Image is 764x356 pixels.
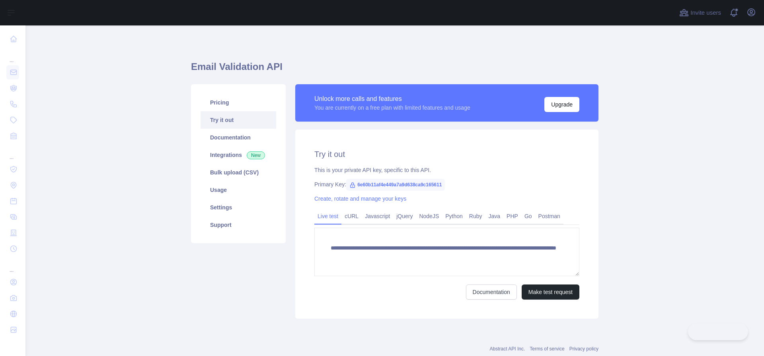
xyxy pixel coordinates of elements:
[201,111,276,129] a: Try it out
[490,346,525,352] a: Abstract API Inc.
[535,210,563,222] a: Postman
[393,210,416,222] a: jQuery
[341,210,362,222] a: cURL
[416,210,442,222] a: NodeJS
[466,284,517,300] a: Documentation
[201,164,276,181] a: Bulk upload (CSV)
[466,210,485,222] a: Ruby
[688,323,748,340] iframe: Toggle Customer Support
[442,210,466,222] a: Python
[201,146,276,164] a: Integrations New
[521,210,535,222] a: Go
[362,210,393,222] a: Javascript
[6,48,19,64] div: ...
[201,129,276,146] a: Documentation
[569,346,598,352] a: Privacy policy
[503,210,521,222] a: PHP
[201,181,276,199] a: Usage
[6,257,19,273] div: ...
[544,97,579,112] button: Upgrade
[201,216,276,234] a: Support
[485,210,504,222] a: Java
[247,151,265,159] span: New
[530,346,564,352] a: Terms of service
[314,149,579,160] h2: Try it out
[690,8,721,17] span: Invite users
[314,104,470,112] div: You are currently on a free plan with limited features and usage
[314,94,470,104] div: Unlock more calls and features
[346,179,445,191] span: 6e60b11af4e449a7a9d638ca9c165611
[191,60,598,79] h1: Email Validation API
[6,145,19,161] div: ...
[522,284,579,300] button: Make test request
[314,210,341,222] a: Live test
[314,166,579,174] div: This is your private API key, specific to this API.
[201,199,276,216] a: Settings
[314,180,579,188] div: Primary Key:
[314,195,406,202] a: Create, rotate and manage your keys
[201,94,276,111] a: Pricing
[678,6,723,19] button: Invite users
